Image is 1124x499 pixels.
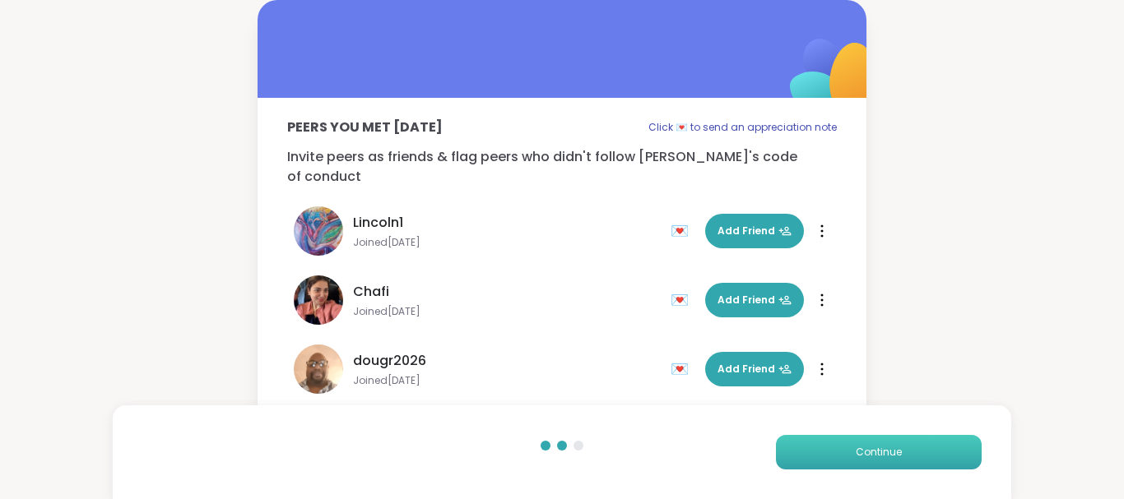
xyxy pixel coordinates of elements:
[705,214,804,248] button: Add Friend
[287,118,443,137] p: Peers you met [DATE]
[353,305,661,318] span: Joined [DATE]
[294,344,343,394] img: dougr2026
[294,275,343,325] img: Chafi
[671,218,695,244] div: 💌
[718,362,792,377] span: Add Friend
[856,445,902,460] span: Continue
[353,374,661,387] span: Joined [DATE]
[718,293,792,307] span: Add Friend
[705,352,804,386] button: Add Friend
[648,118,837,137] p: Click 💌 to send an appreciation note
[705,283,804,317] button: Add Friend
[353,351,426,371] span: dougr2026
[671,356,695,382] div: 💌
[671,287,695,313] div: 💌
[718,224,792,238] span: Add Friend
[776,435,982,469] button: Continue
[353,282,389,302] span: Chafi
[353,236,661,249] span: Joined [DATE]
[287,147,837,187] p: Invite peers as friends & flag peers who didn't follow [PERSON_NAME]'s code of conduct
[294,206,343,256] img: Lincoln1
[353,213,403,233] span: Lincoln1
